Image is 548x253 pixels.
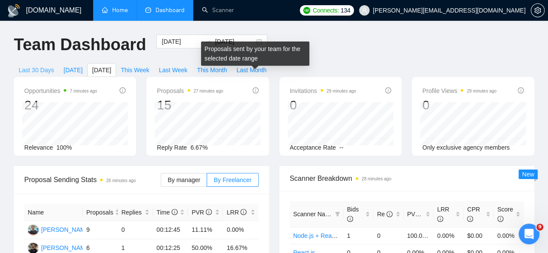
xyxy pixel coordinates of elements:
a: searchScanner [202,6,234,14]
th: Proposals [83,204,118,221]
time: 27 minutes ago [194,89,223,93]
div: Proposals sent by your team for the selected date range [201,42,309,66]
span: LRR [437,206,449,222]
span: info-circle [421,211,427,217]
span: 134 [340,6,350,15]
span: info-circle [467,216,473,222]
span: Replies [121,208,143,217]
img: upwork-logo.png [303,7,310,14]
span: info-circle [386,211,392,217]
td: 11.11% [188,221,223,239]
span: Bids [347,206,359,222]
span: info-circle [120,87,126,93]
time: 26 minutes ago [106,178,136,183]
button: [DATE] [88,63,116,77]
th: Replies [118,204,153,221]
span: filter [335,211,340,217]
span: Time [156,209,177,216]
img: logo [7,4,21,18]
button: [DATE] [59,63,88,77]
td: 0.00% [434,227,464,244]
span: Reply Rate [157,144,187,151]
div: 0 [290,97,356,113]
span: Profile Views [422,86,496,96]
span: info-circle [253,87,259,93]
td: 0 [373,227,403,244]
span: info-circle [206,209,212,215]
span: info-circle [385,87,391,93]
div: 15 [157,97,223,113]
button: setting [531,3,545,17]
span: info-circle [437,216,443,222]
a: setting [531,7,545,14]
span: [DATE] [92,65,111,75]
a: Node.js + React.js (Expert) [293,232,366,239]
span: Invitations [290,86,356,96]
span: Dashboard [156,6,185,14]
span: PVR [191,209,212,216]
span: Score [497,206,513,222]
span: 100% [56,144,72,151]
div: 0 [422,97,496,113]
span: LRR [227,209,246,216]
span: dashboard [145,7,151,13]
th: Name [24,204,83,221]
span: swap-right [204,38,211,45]
a: TS[PERSON_NAME] [28,226,91,233]
span: By Freelancer [214,176,251,183]
span: Last Week [159,65,188,75]
img: TS [28,224,39,235]
input: End date [215,37,254,46]
span: info-circle [497,216,503,222]
span: [DATE] [64,65,83,75]
span: -- [339,144,343,151]
button: This Week [116,63,154,77]
span: filter [333,208,342,221]
span: info-circle [240,209,246,215]
a: MJ[PERSON_NAME] [28,244,91,251]
iframe: Intercom live chat [519,224,539,244]
td: $0.00 [464,227,493,244]
span: PVR [407,211,428,218]
td: 9 [83,221,118,239]
a: homeHome [102,6,128,14]
time: 29 minutes ago [467,89,496,93]
span: CPR [467,206,480,222]
span: 6.67% [191,144,208,151]
td: 1 [344,227,373,244]
span: Proposals [157,86,223,96]
h1: Team Dashboard [14,35,146,55]
span: info-circle [347,216,353,222]
div: [PERSON_NAME] [41,243,91,253]
span: Connects: [313,6,339,15]
span: Re [377,211,392,218]
button: This Month [192,63,232,77]
span: info-circle [172,209,178,215]
span: info-circle [518,87,524,93]
span: Last 30 Days [19,65,54,75]
time: 7 minutes ago [70,89,97,93]
span: Acceptance Rate [290,144,336,151]
span: By manager [168,176,200,183]
span: New [522,171,534,178]
span: to [204,38,211,45]
span: user [361,7,367,13]
span: 9 [536,224,543,231]
span: Proposal Sending Stats [24,174,161,185]
span: Relevance [24,144,53,151]
input: Start date [162,37,201,46]
td: 0 [118,221,153,239]
time: 29 minutes ago [327,89,356,93]
td: 100.00% [404,227,434,244]
button: Last Week [154,63,192,77]
td: 0.00% [494,227,524,244]
div: [PERSON_NAME] [41,225,91,234]
span: Only exclusive agency members [422,144,510,151]
span: Proposals [86,208,113,217]
time: 28 minutes ago [362,176,391,181]
span: This Month [197,65,227,75]
span: Opportunities [24,86,97,96]
span: Scanner Breakdown [290,173,524,184]
span: Scanner Name [293,211,334,218]
div: 24 [24,97,97,113]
